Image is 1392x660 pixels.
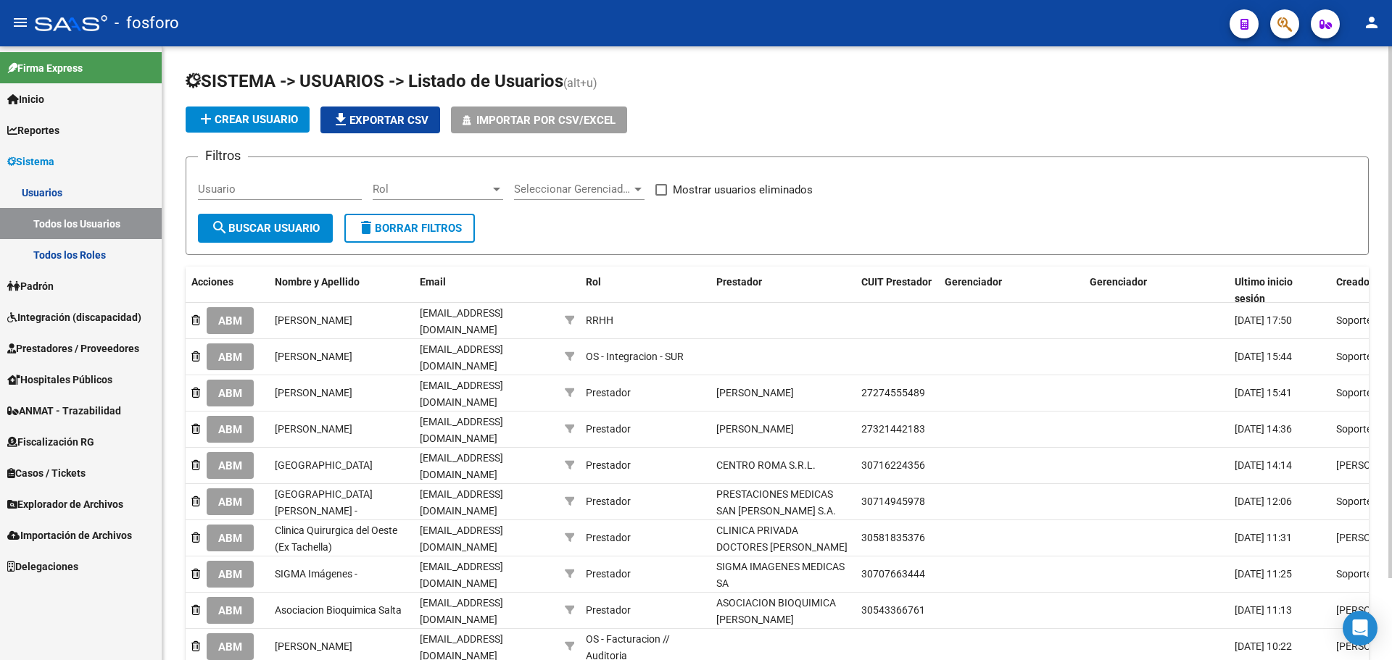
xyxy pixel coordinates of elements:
[7,91,44,107] span: Inicio
[7,496,123,512] span: Explorador de Archivos
[275,423,352,435] span: [PERSON_NAME]
[1090,276,1147,288] span: Gerenciador
[207,416,254,443] button: ABM
[420,380,503,408] span: [EMAIL_ADDRESS][DOMAIN_NAME]
[451,106,627,133] button: Importar por CSV/Excel
[716,488,836,517] span: PRESTACIONES MEDICAS SAN [PERSON_NAME] S.A.
[1229,267,1330,314] datatable-header-cell: Ultimo inicio sesión
[420,307,503,335] span: [EMAIL_ADDRESS][DOMAIN_NAME]
[1363,14,1380,31] mat-icon: person
[580,267,710,314] datatable-header-cell: Rol
[373,183,490,196] span: Rol
[186,267,269,314] datatable-header-cell: Acciones
[861,496,925,507] span: 30714945978
[420,276,446,288] span: Email
[420,597,503,625] span: [EMAIL_ADDRESS][DOMAIN_NAME]
[191,276,233,288] span: Acciones
[207,525,254,551] button: ABM
[716,525,848,569] span: CLINICA PRIVADA DOCTORES [PERSON_NAME] S A
[586,566,631,582] div: Prestador
[476,114,616,127] span: Importar por CSV/Excel
[1084,267,1229,314] datatable-header-cell: Gerenciador
[710,267,855,314] datatable-header-cell: Prestador
[186,106,310,133] button: Crear Usuario
[514,183,631,196] span: Seleccionar Gerenciador
[218,496,242,509] span: ABM
[586,421,631,438] div: Prestador
[420,525,503,553] span: [EMAIL_ADDRESS][DOMAIN_NAME]
[275,525,397,553] span: Clinica Quirurgica del Oeste (Ex Tachella)
[861,568,925,580] span: 30707663444
[1235,276,1293,304] span: Ultimo inicio sesión
[716,276,762,288] span: Prestador
[357,222,462,235] span: Borrar Filtros
[218,532,242,545] span: ABM
[586,493,631,510] div: Prestador
[218,604,242,617] span: ABM
[207,561,254,588] button: ABM
[275,314,352,326] span: [PERSON_NAME]
[1343,611,1377,646] div: Open Intercom Messenger
[218,640,242,653] span: ABM
[207,343,254,370] button: ABM
[275,276,360,288] span: Nombre y Apellido
[7,154,54,170] span: Sistema
[586,385,631,401] div: Prestador
[1235,604,1292,616] span: [DATE] 11:13
[420,488,503,517] span: [EMAIL_ADDRESS][DOMAIN_NAME]
[7,434,94,450] span: Fiscalización RG
[7,372,112,388] span: Hospitales Públicos
[586,530,631,546] div: Prestador
[586,276,601,288] span: Rol
[207,307,254,334] button: ABM
[716,597,836,642] span: ASOCIACION BIOQUIMICA [PERSON_NAME][GEOGRAPHIC_DATA]
[586,602,631,619] div: Prestador
[207,452,254,479] button: ABM
[1235,314,1292,326] span: [DATE] 17:50
[420,416,503,444] span: [EMAIL_ADDRESS][DOMAIN_NAME]
[197,113,298,126] span: Crear Usuario
[332,111,349,128] mat-icon: file_download
[1336,276,1387,288] span: Creado por
[855,267,939,314] datatable-header-cell: CUIT Prestador
[198,146,248,166] h3: Filtros
[563,76,597,90] span: (alt+u)
[7,341,139,356] span: Prestadores / Proveedores
[861,423,925,435] span: 27321442183
[275,387,352,398] span: [PERSON_NAME]
[586,312,613,329] div: RRHH
[198,214,333,243] button: Buscar Usuario
[344,214,475,243] button: Borrar Filtros
[945,276,1002,288] span: Gerenciador
[7,403,121,419] span: ANMAT - Trazabilidad
[197,110,215,128] mat-icon: add
[1235,423,1292,435] span: [DATE] 14:36
[420,452,503,480] span: [EMAIL_ADDRESS][DOMAIN_NAME]
[586,457,631,474] div: Prestador
[861,387,925,398] span: 27274555489
[861,604,925,616] span: 30543366761
[7,122,59,138] span: Reportes
[420,343,503,372] span: [EMAIL_ADDRESS][DOMAIN_NAME]
[1235,568,1292,580] span: [DATE] 11:25
[115,7,179,39] span: - fosforo
[7,60,83,76] span: Firma Express
[320,106,440,133] button: Exportar CSV
[218,568,242,581] span: ABM
[1235,640,1292,652] span: [DATE] 10:22
[1235,351,1292,362] span: [DATE] 15:44
[420,561,503,589] span: [EMAIL_ADDRESS][DOMAIN_NAME]
[861,276,932,288] span: CUIT Prestador
[207,597,254,624] button: ABM
[218,387,242,400] span: ABM
[275,459,373,471] span: [GEOGRAPHIC_DATA]
[269,267,414,314] datatable-header-cell: Nombre y Apellido
[716,459,816,471] span: CENTRO ROMA S.R.L.
[275,488,373,517] span: [GEOGRAPHIC_DATA][PERSON_NAME] -
[357,219,375,236] mat-icon: delete
[218,351,242,364] span: ABM
[275,640,352,652] span: [PERSON_NAME]
[275,604,402,616] span: Asociacion Bioquimica Salta
[7,309,141,325] span: Integración (discapacidad)
[586,348,684,365] div: OS - Integracion - SUR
